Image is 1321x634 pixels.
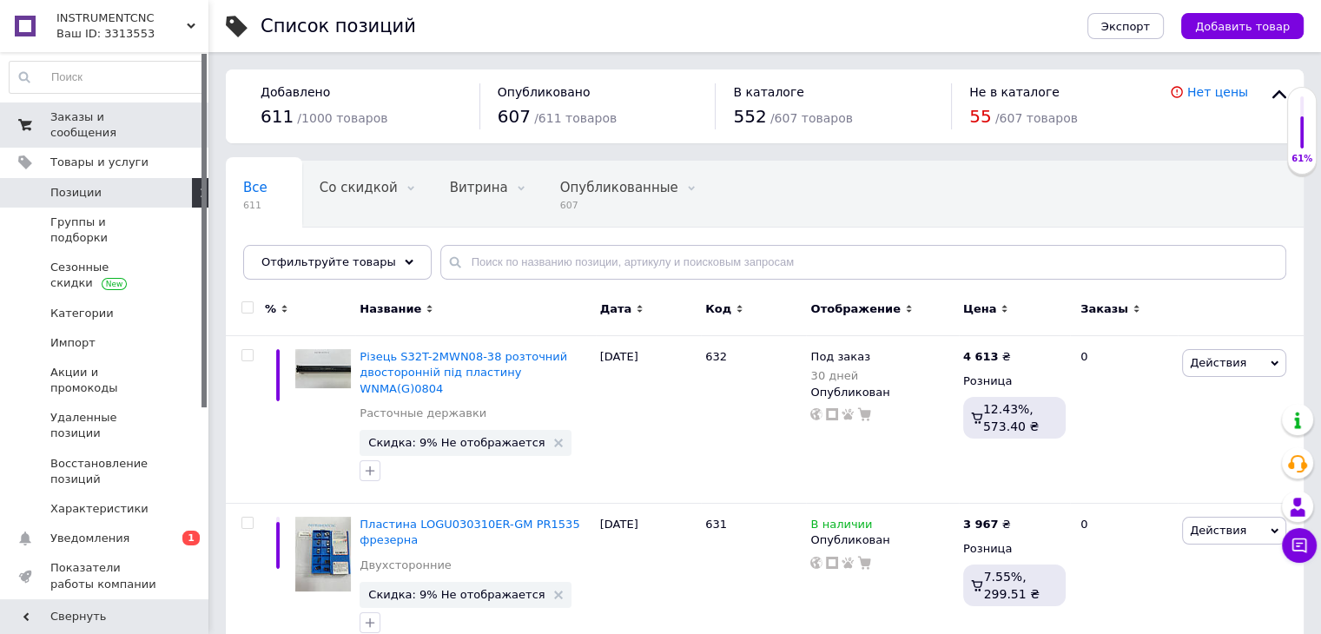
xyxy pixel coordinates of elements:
div: Список позиций [261,17,416,36]
span: 631 [705,518,727,531]
span: Все [243,180,268,195]
span: Сезонные скидки [50,260,161,291]
span: Добавлено [261,85,330,99]
div: 0 [1070,336,1178,504]
span: Скидка: 9% Не отображается [368,589,545,600]
span: 632 [705,350,727,363]
span: 611 [261,106,294,127]
span: Добавить товар [1195,20,1290,33]
span: 12.43%, 573.40 ₴ [983,402,1039,433]
div: ₴ [963,517,1011,532]
span: Скрытые [243,246,305,261]
span: Название [360,301,421,317]
span: INSTRUMENTCNC [56,10,187,26]
span: Удаленные позиции [50,410,161,441]
div: Розница [963,373,1066,389]
span: % [265,301,276,317]
span: Группы и подборки [50,215,161,246]
div: ₴ [963,349,1011,365]
span: Характеристики [50,501,149,517]
span: В каталоге [733,85,803,99]
span: Категории [50,306,114,321]
span: Под заказ [810,350,869,368]
span: Товары и услуги [50,155,149,170]
span: Действия [1190,356,1246,369]
span: Действия [1190,524,1246,537]
button: Добавить товар [1181,13,1304,39]
span: 55 [969,106,991,127]
a: Пластина LOGU030310ER-GM PR1535 фрезерна [360,518,579,546]
div: 61% [1288,153,1316,165]
span: Показатели работы компании [50,560,161,591]
span: 552 [733,106,766,127]
span: Витрина [450,180,508,195]
img: Різець S32T-2MWN08-38 розточний двосторонній під пластину WNMA(G)0804 [295,349,351,387]
div: Розница [963,541,1066,557]
span: Опубликовано [498,85,591,99]
span: / 1000 товаров [297,111,387,125]
span: Восстановление позиций [50,456,161,487]
button: Экспорт [1087,13,1164,39]
div: 30 дней [810,369,869,382]
span: Позиции [50,185,102,201]
span: Скидка: 9% Не отображается [368,437,545,448]
b: 3 967 [963,518,999,531]
span: Заказы [1080,301,1128,317]
span: / 607 товаров [995,111,1078,125]
span: 7.55%, 299.51 ₴ [984,570,1040,601]
img: Пластина LOGU030310ER-GM PR1535 фрезерна [295,517,351,591]
span: Уведомления [50,531,129,546]
span: Опубликованные [560,180,678,195]
button: Чат с покупателем [1282,528,1317,563]
span: Со скидкой [320,180,398,195]
span: Цена [963,301,997,317]
input: Поиск по названию позиции, артикулу и поисковым запросам [440,245,1286,280]
span: Импорт [50,335,96,351]
span: 1 [182,531,200,545]
span: Отображение [810,301,900,317]
span: 611 [243,199,268,212]
span: / 607 товаров [770,111,853,125]
span: Отфильтруйте товары [261,255,396,268]
div: Опубликован [810,532,954,548]
input: Поиск [10,62,204,93]
span: / 611 товаров [534,111,617,125]
a: Різець S32T-2MWN08-38 розточний двосторонній під пластину WNMA(G)0804 [360,350,567,394]
span: Не в каталоге [969,85,1060,99]
b: 4 613 [963,350,999,363]
span: Экспорт [1101,20,1150,33]
a: Двухсторонние [360,558,452,573]
div: Ваш ID: 3313553 [56,26,208,42]
span: В наличии [810,518,872,536]
span: Акции и промокоды [50,365,161,396]
a: Расточные державки [360,406,486,421]
span: 607 [560,199,678,212]
div: [DATE] [596,336,701,504]
span: 607 [498,106,531,127]
div: Опубликован [810,385,954,400]
span: Дата [600,301,632,317]
span: Код [705,301,731,317]
a: Нет цены [1187,85,1248,99]
span: Заказы и сообщения [50,109,161,141]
